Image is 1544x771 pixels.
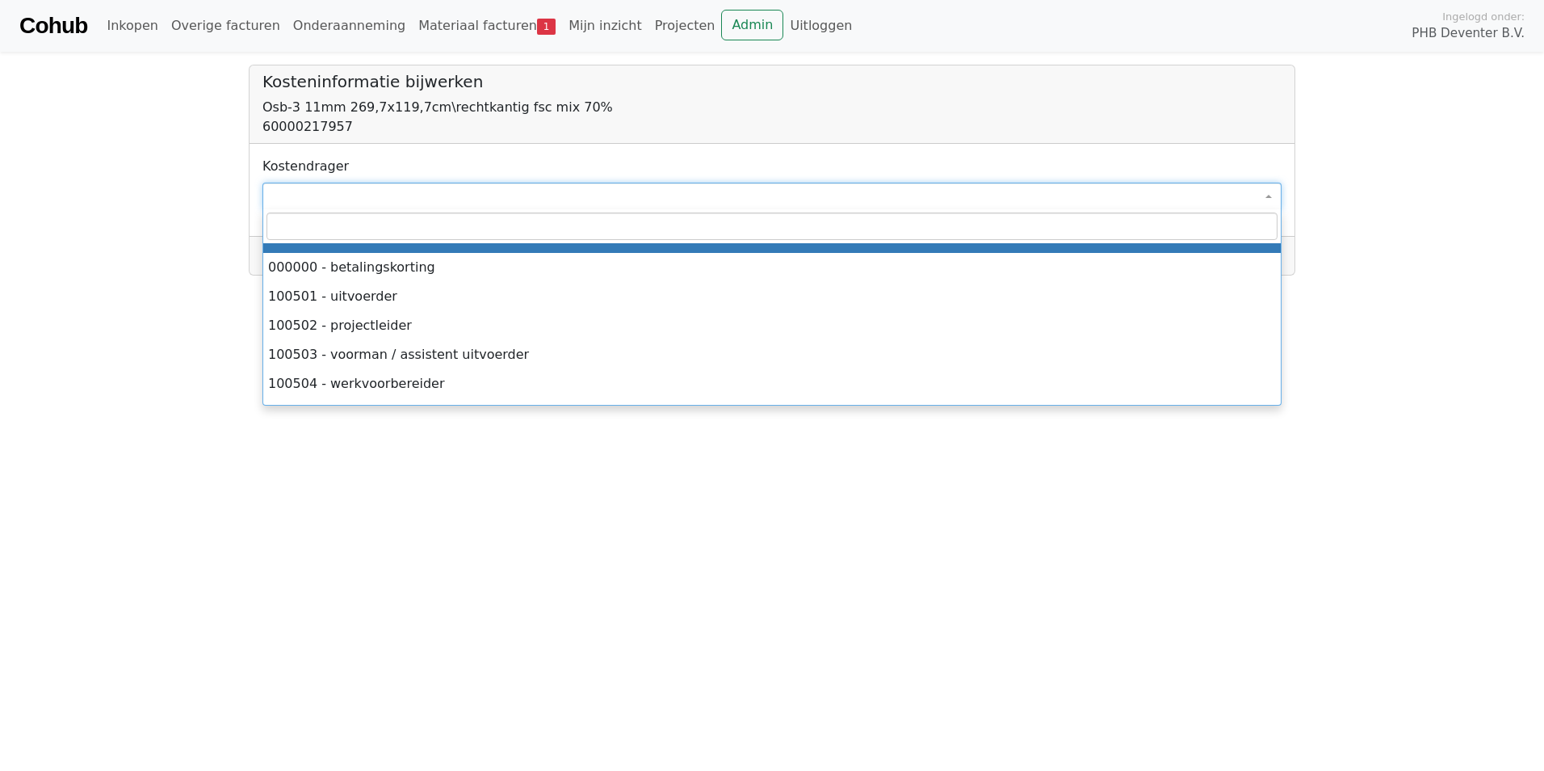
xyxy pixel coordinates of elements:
label: Kostendrager [262,157,349,176]
li: 100503 - voorman / assistent uitvoerder [263,340,1281,369]
li: 100501 - uitvoerder [263,282,1281,311]
a: Admin [721,10,783,40]
div: 60000217957 [262,117,1282,137]
li: 100504 - werkvoorbereider [263,369,1281,398]
a: Onderaanneming [287,10,412,42]
a: Uitloggen [783,10,858,42]
a: Projecten [648,10,722,42]
span: 1 [537,19,556,35]
div: Osb-3 11mm 269,7x119,7cm\rechtkantig fsc mix 70% [262,98,1282,117]
span: Ingelogd onder: [1442,9,1525,24]
a: Overige facturen [165,10,287,42]
a: Inkopen [100,10,164,42]
h5: Kosteninformatie bijwerken [262,72,1282,91]
a: Mijn inzicht [562,10,648,42]
a: Materiaal facturen1 [412,10,562,42]
li: 100502 - projectleider [263,311,1281,340]
span: PHB Deventer B.V. [1412,24,1525,43]
a: Cohub [19,6,87,45]
li: 000000 - betalingskorting [263,253,1281,282]
li: 100505 - materieelman [263,398,1281,428]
